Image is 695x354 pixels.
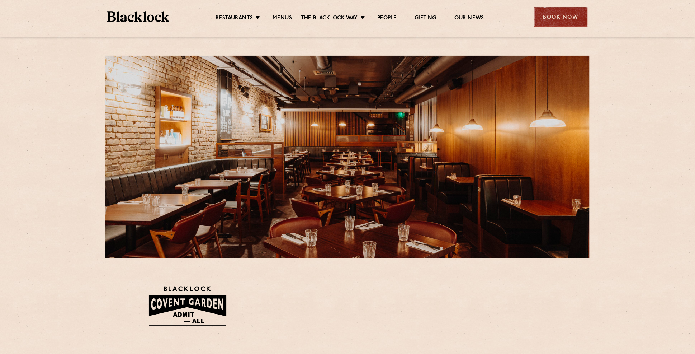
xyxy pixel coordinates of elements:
[378,15,397,23] a: People
[534,7,588,27] div: Book Now
[301,15,358,23] a: The Blacklock Way
[139,280,235,332] img: BLA_1470_CoventGarden_Website_Solid.svg
[454,15,484,23] a: Our News
[415,15,436,23] a: Gifting
[273,15,292,23] a: Menus
[107,11,169,22] img: BL_Textured_Logo-footer-cropped.svg
[216,15,253,23] a: Restaurants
